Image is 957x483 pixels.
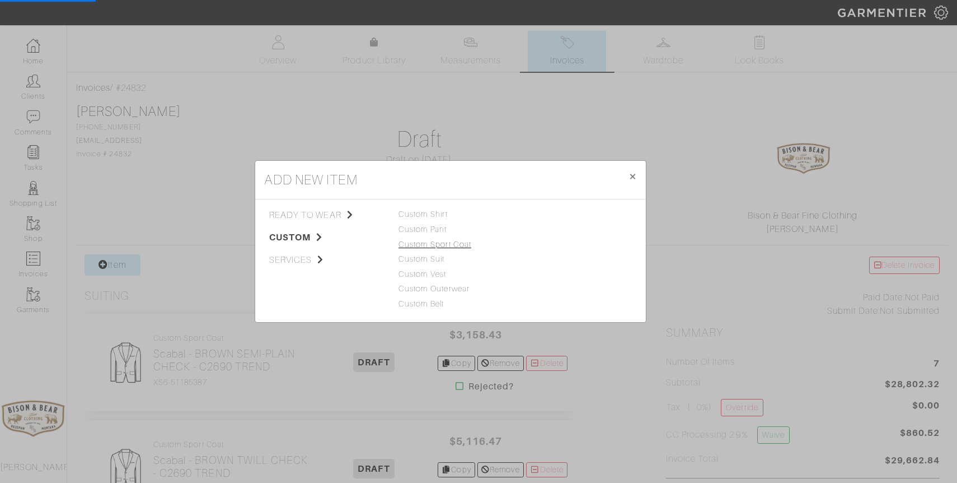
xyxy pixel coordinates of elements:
span: custom [269,231,382,244]
a: Custom Pant [398,225,447,234]
a: Custom Sport Coat [398,240,471,249]
a: Custom Vest [398,270,447,278]
a: Custom Shirt [398,210,448,219]
span: services [269,253,382,267]
h4: add new item [264,170,358,190]
a: Custom Suit [398,254,445,263]
span: ready to wear [269,208,382,222]
a: Custom Belt [398,299,444,308]
a: Custom Outerwear [398,284,470,293]
span: × [628,169,637,184]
